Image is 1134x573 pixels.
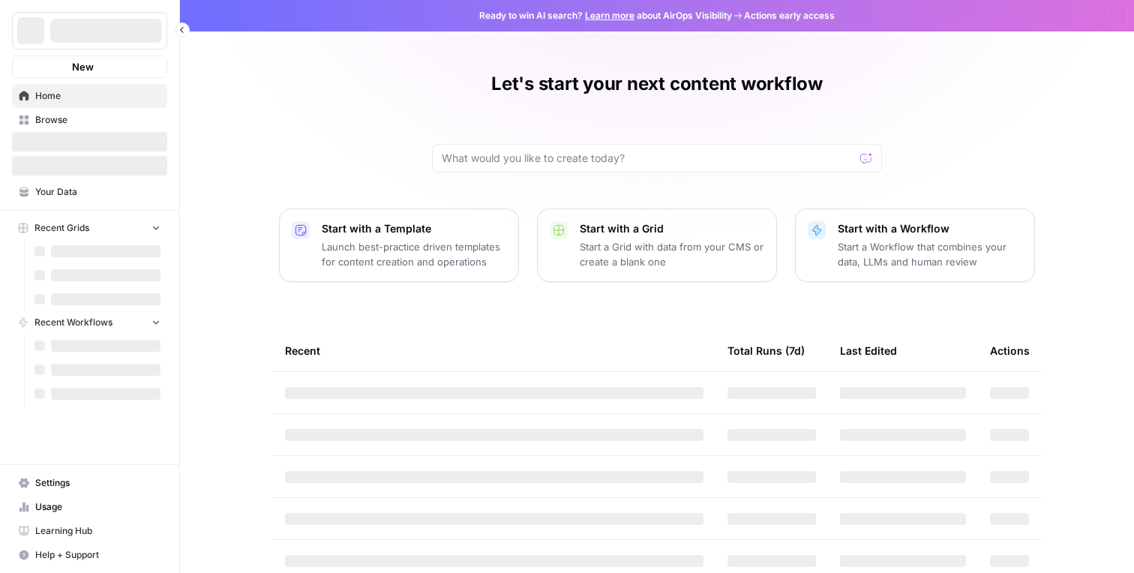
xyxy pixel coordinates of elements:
[585,10,634,21] a: Learn more
[35,500,160,514] span: Usage
[285,330,703,371] div: Recent
[35,524,160,538] span: Learning Hub
[35,113,160,127] span: Browse
[12,311,167,334] button: Recent Workflows
[744,9,835,22] span: Actions early access
[12,84,167,108] a: Home
[35,548,160,562] span: Help + Support
[479,9,732,22] span: Ready to win AI search? about AirOps Visibility
[322,239,506,269] p: Launch best-practice driven templates for content creation and operations
[34,221,89,235] span: Recent Grids
[442,151,854,166] input: What would you like to create today?
[35,89,160,103] span: Home
[12,108,167,132] a: Browse
[322,221,506,236] p: Start with a Template
[12,519,167,543] a: Learning Hub
[12,55,167,78] button: New
[35,476,160,490] span: Settings
[491,72,823,96] h1: Let's start your next content workflow
[795,208,1035,282] button: Start with a WorkflowStart a Workflow that combines your data, LLMs and human review
[72,59,94,74] span: New
[840,330,897,371] div: Last Edited
[12,471,167,495] a: Settings
[35,185,160,199] span: Your Data
[580,221,764,236] p: Start with a Grid
[537,208,777,282] button: Start with a GridStart a Grid with data from your CMS or create a blank one
[727,330,805,371] div: Total Runs (7d)
[12,217,167,239] button: Recent Grids
[580,239,764,269] p: Start a Grid with data from your CMS or create a blank one
[12,543,167,567] button: Help + Support
[34,316,112,329] span: Recent Workflows
[990,330,1030,371] div: Actions
[838,221,1022,236] p: Start with a Workflow
[838,239,1022,269] p: Start a Workflow that combines your data, LLMs and human review
[279,208,519,282] button: Start with a TemplateLaunch best-practice driven templates for content creation and operations
[12,495,167,519] a: Usage
[12,180,167,204] a: Your Data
